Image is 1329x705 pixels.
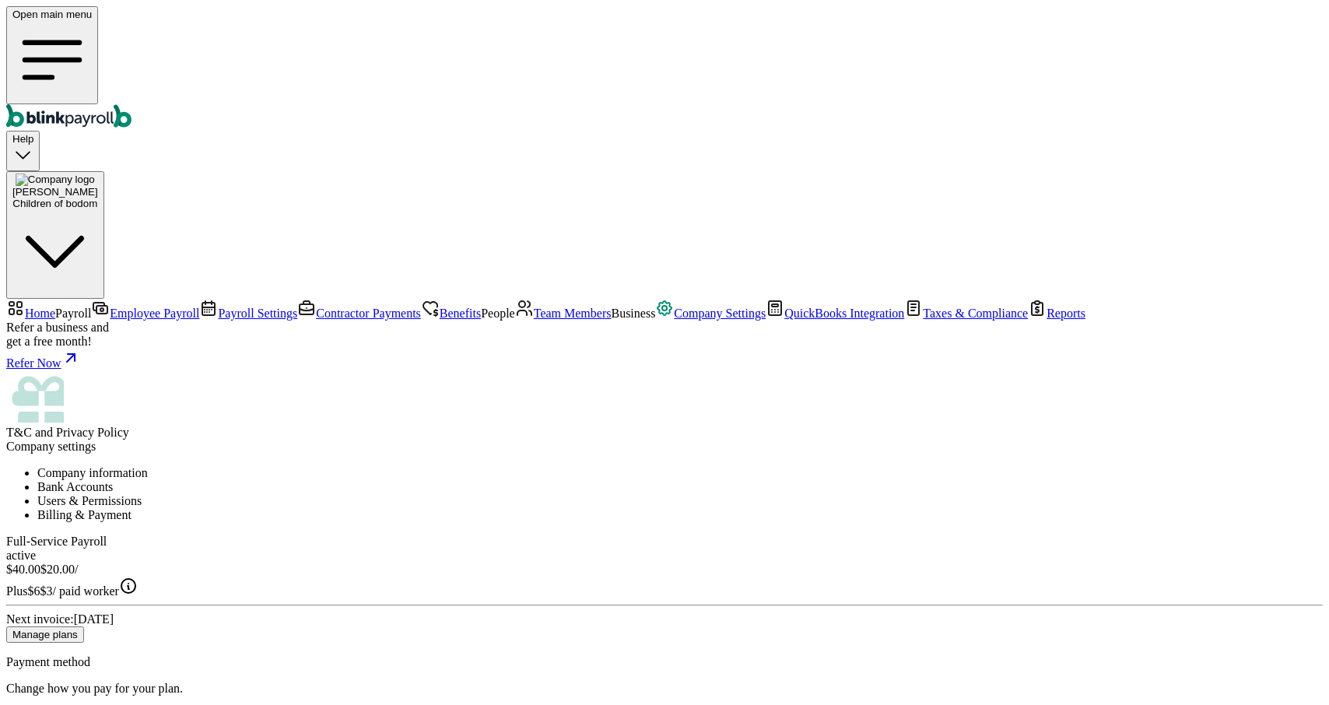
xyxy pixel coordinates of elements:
p: Change how you pay for your plan. [6,682,1323,696]
span: Team Members [534,307,612,320]
div: Children of bodom [12,198,98,209]
span: and [6,426,129,439]
span: T&C [6,426,32,439]
a: Employee Payroll [91,307,199,320]
span: Payroll Settings [218,307,297,320]
span: Open main menu [12,9,92,20]
img: Company logo [16,174,95,186]
a: Team Members [515,307,612,320]
button: Company logo[PERSON_NAME]Children of bodom [6,171,104,300]
span: $ 20.00 [40,563,75,576]
span: [PERSON_NAME] [12,186,98,198]
span: Payroll [55,307,91,320]
a: Reports [1028,307,1085,320]
span: / [75,563,78,576]
li: Users & Permissions [37,494,1323,508]
span: Reports [1047,307,1085,320]
a: QuickBooks Integration [766,307,904,320]
span: Plus $ 3 / paid worker [6,584,119,598]
span: Contractor Payments [316,307,421,320]
iframe: Chat Widget [1251,630,1329,705]
span: Company Settings [674,307,766,320]
span: Employee Payroll [110,307,199,320]
a: Company Settings [655,307,766,320]
span: Taxes & Compliance [923,307,1028,320]
span: Home [25,307,55,320]
span: Full-Service Payroll [6,535,107,548]
span: Business [611,307,655,320]
a: Contractor Payments [297,307,421,320]
a: Home [6,307,55,320]
div: Refer a business and get a free month! [6,321,1323,349]
span: Company settings [6,440,96,453]
span: $ 40.00 [6,563,40,576]
p: Payment method [6,655,1323,669]
span: Privacy Policy [56,426,129,439]
span: $ 6 [28,584,40,598]
span: [DATE] [74,612,114,626]
span: People [481,307,515,320]
li: Bank Accounts [37,480,1323,494]
a: Taxes & Compliance [904,307,1028,320]
button: Open main menu [6,6,98,104]
nav: Sidebar [6,299,1323,440]
div: active [6,549,1323,563]
span: Help [12,133,33,145]
span: Next invoice: [6,612,74,626]
button: Manage plans [6,626,84,643]
li: Billing & Payment [37,508,1323,522]
li: Company information [37,466,1323,480]
button: Help [6,131,40,170]
span: Benefits [440,307,481,320]
a: Payroll Settings [199,307,297,320]
span: QuickBooks Integration [784,307,904,320]
a: Benefits [421,307,481,320]
nav: Global [6,6,1323,131]
a: Refer Now [6,349,1323,370]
